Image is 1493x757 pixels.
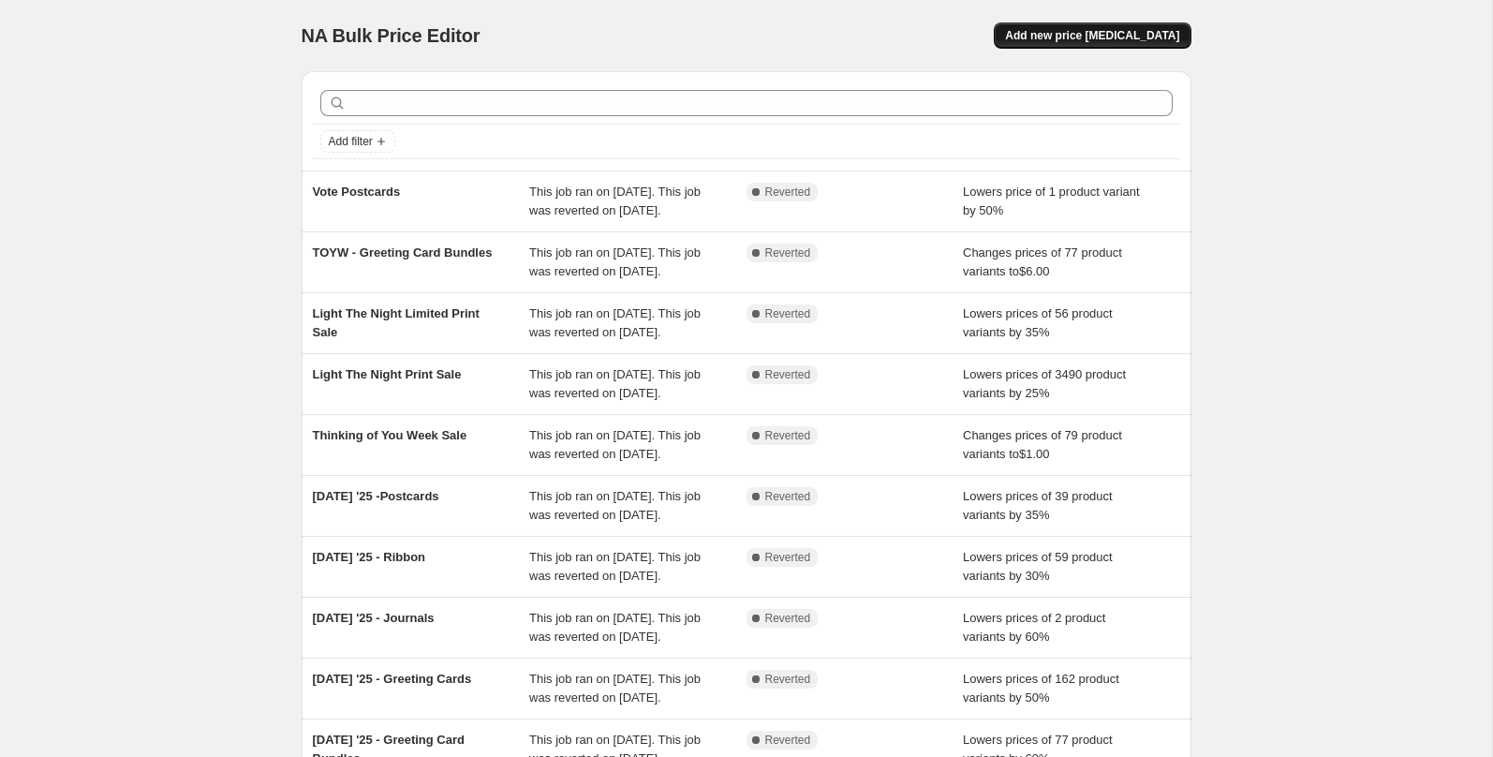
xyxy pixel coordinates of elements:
[329,134,373,149] span: Add filter
[963,611,1105,644] span: Lowers prices of 2 product variants by 60%
[302,25,480,46] span: NA Bulk Price Editor
[529,245,701,278] span: This job ran on [DATE]. This job was reverted on [DATE].
[529,550,701,583] span: This job ran on [DATE]. This job was reverted on [DATE].
[963,550,1113,583] span: Lowers prices of 59 product variants by 30%
[765,185,811,200] span: Reverted
[765,672,811,687] span: Reverted
[313,185,401,199] span: Vote Postcards
[963,367,1126,400] span: Lowers prices of 3490 product variants by 25%
[313,428,467,442] span: Thinking of You Week Sale
[1019,447,1050,461] span: $1.00
[529,611,701,644] span: This job ran on [DATE]. This job was reverted on [DATE].
[765,245,811,260] span: Reverted
[963,672,1119,705] span: Lowers prices of 162 product variants by 50%
[994,22,1190,49] button: Add new price [MEDICAL_DATA]
[529,306,701,339] span: This job ran on [DATE]. This job was reverted on [DATE].
[313,611,435,625] span: [DATE] '25 - Journals
[765,550,811,565] span: Reverted
[529,367,701,400] span: This job ran on [DATE]. This job was reverted on [DATE].
[765,428,811,443] span: Reverted
[313,489,439,503] span: [DATE] '25 -Postcards
[963,185,1140,217] span: Lowers price of 1 product variant by 50%
[1019,264,1050,278] span: $6.00
[963,428,1122,461] span: Changes prices of 79 product variants to
[765,733,811,748] span: Reverted
[529,428,701,461] span: This job ran on [DATE]. This job was reverted on [DATE].
[529,185,701,217] span: This job ran on [DATE]. This job was reverted on [DATE].
[963,306,1113,339] span: Lowers prices of 56 product variants by 35%
[313,245,493,260] span: TOYW - Greeting Card Bundles
[765,367,811,382] span: Reverted
[765,489,811,504] span: Reverted
[963,489,1113,522] span: Lowers prices of 39 product variants by 35%
[963,245,1122,278] span: Changes prices of 77 product variants to
[529,489,701,522] span: This job ran on [DATE]. This job was reverted on [DATE].
[529,672,701,705] span: This job ran on [DATE]. This job was reverted on [DATE].
[313,672,472,686] span: [DATE] '25 - Greeting Cards
[313,306,480,339] span: Light The Night Limited Print Sale
[313,550,426,564] span: [DATE] '25 - Ribbon
[313,367,462,381] span: Light The Night Print Sale
[1005,28,1179,43] span: Add new price [MEDICAL_DATA]
[765,306,811,321] span: Reverted
[320,130,395,153] button: Add filter
[765,611,811,626] span: Reverted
